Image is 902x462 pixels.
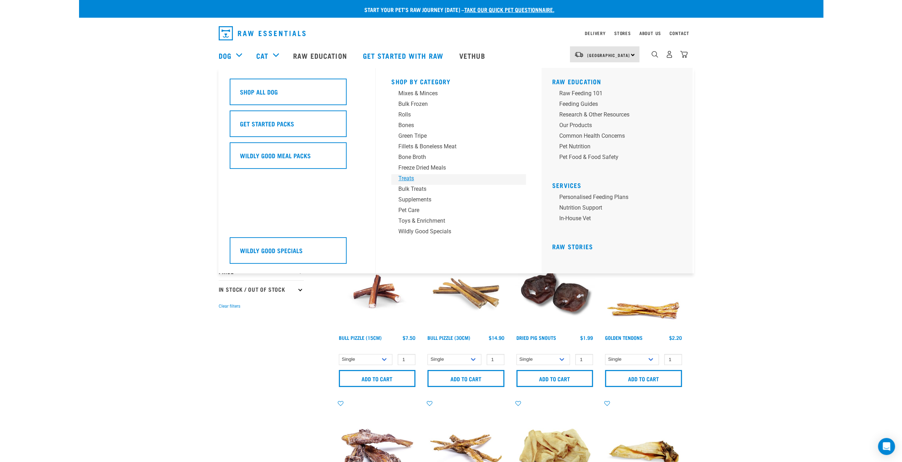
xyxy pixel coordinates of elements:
[391,89,526,100] a: Mixes & Minces
[398,227,509,236] div: Wildly Good Specials
[391,227,526,238] a: Wildly Good Specials
[516,336,556,339] a: Dried Pig Snouts
[391,217,526,227] a: Toys & Enrichment
[670,32,689,34] a: Contact
[878,438,895,455] div: Open Intercom Messenger
[559,110,670,119] div: Research & Other Resources
[666,51,673,58] img: user.png
[391,78,526,84] h5: Shop By Category
[552,121,687,132] a: Our Products
[559,153,670,161] div: Pet Food & Food Safety
[552,100,687,110] a: Feeding Guides
[398,354,415,365] input: 1
[398,206,509,215] div: Pet Care
[219,303,240,309] button: Clear filters
[552,193,687,204] a: Personalised Feeding Plans
[427,336,470,339] a: Bull Pizzle (30cm)
[398,142,509,151] div: Fillets & Boneless Meat
[574,51,584,58] img: van-moving.png
[398,100,509,108] div: Bulk Frozen
[230,142,364,174] a: Wildly Good Meal Packs
[84,5,829,14] p: Start your pet’s raw journey [DATE] –
[391,185,526,195] a: Bulk Treats
[230,110,364,142] a: Get Started Packs
[427,370,504,387] input: Add to cart
[398,217,509,225] div: Toys & Enrichment
[587,54,630,56] span: [GEOGRAPHIC_DATA]
[339,336,382,339] a: Bull Pizzle (15cm)
[391,100,526,110] a: Bulk Frozen
[391,174,526,185] a: Treats
[452,41,494,70] a: Vethub
[585,32,605,34] a: Delivery
[230,237,364,269] a: Wildly Good Specials
[337,251,418,332] img: Bull Pizzle
[398,164,509,172] div: Freeze Dried Meals
[487,354,504,365] input: 1
[639,32,661,34] a: About Us
[398,132,509,140] div: Green Tripe
[559,89,670,98] div: Raw Feeding 101
[552,110,687,121] a: Research & Other Resources
[213,23,689,43] nav: dropdown navigation
[240,246,303,255] h5: Wildly Good Specials
[664,354,682,365] input: 1
[552,80,601,83] a: Raw Education
[398,121,509,130] div: Bones
[391,132,526,142] a: Green Tripe
[614,32,631,34] a: Stores
[603,251,684,332] img: 1293 Golden Tendons 01
[398,110,509,119] div: Rolls
[391,142,526,153] a: Fillets & Boneless Meat
[240,151,311,160] h5: Wildly Good Meal Packs
[240,87,278,96] h5: Shop All Dog
[605,336,643,339] a: Golden Tendons
[559,142,670,151] div: Pet Nutrition
[219,280,304,298] p: In Stock / Out Of Stock
[398,174,509,183] div: Treats
[391,110,526,121] a: Rolls
[230,79,364,110] a: Shop All Dog
[286,41,355,70] a: Raw Education
[256,50,268,61] a: Cat
[426,251,506,332] img: Bull Pizzle 30cm for Dogs
[403,335,415,341] div: $7.50
[464,8,554,11] a: take our quick pet questionnaire.
[669,335,682,341] div: $2.20
[680,51,688,58] img: home-icon@2x.png
[651,51,658,58] img: home-icon-1@2x.png
[605,370,682,387] input: Add to cart
[398,89,509,98] div: Mixes & Minces
[552,153,687,164] a: Pet Food & Food Safety
[552,204,687,214] a: Nutrition Support
[391,121,526,132] a: Bones
[552,89,687,100] a: Raw Feeding 101
[79,41,823,70] nav: dropdown navigation
[398,195,509,204] div: Supplements
[559,121,670,130] div: Our Products
[580,335,593,341] div: $1.99
[552,245,593,248] a: Raw Stories
[391,153,526,164] a: Bone Broth
[339,370,416,387] input: Add to cart
[552,182,687,187] h5: Services
[516,370,593,387] input: Add to cart
[559,132,670,140] div: Common Health Concerns
[552,132,687,142] a: Common Health Concerns
[398,153,509,161] div: Bone Broth
[240,119,294,128] h5: Get Started Packs
[356,41,452,70] a: Get started with Raw
[219,50,231,61] a: Dog
[559,100,670,108] div: Feeding Guides
[391,206,526,217] a: Pet Care
[219,26,306,40] img: Raw Essentials Logo
[391,195,526,206] a: Supplements
[515,251,595,332] img: IMG 9990
[398,185,509,193] div: Bulk Treats
[552,214,687,225] a: In-house vet
[489,335,504,341] div: $14.90
[552,142,687,153] a: Pet Nutrition
[575,354,593,365] input: 1
[391,164,526,174] a: Freeze Dried Meals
